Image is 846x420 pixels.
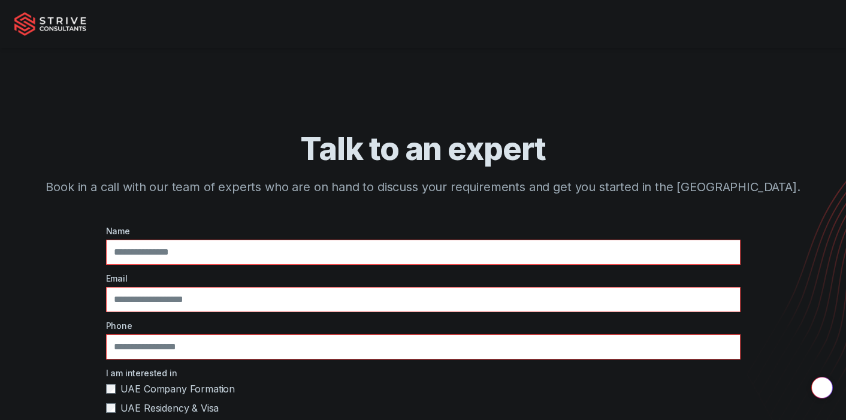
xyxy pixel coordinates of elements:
img: Strive Consultants [14,12,86,36]
label: I am interested in [106,367,741,379]
label: Phone [106,319,741,332]
p: Book in a call with our team of experts who are on hand to discuss your requirements and get you ... [40,178,806,196]
input: UAE Residency & Visa [106,403,116,413]
span: UAE Company Formation [120,382,235,396]
label: Email [106,272,741,285]
h1: Talk to an expert [40,129,806,168]
span: UAE Residency & Visa [120,401,219,415]
input: UAE Company Formation [106,384,116,394]
label: Name [106,225,741,237]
